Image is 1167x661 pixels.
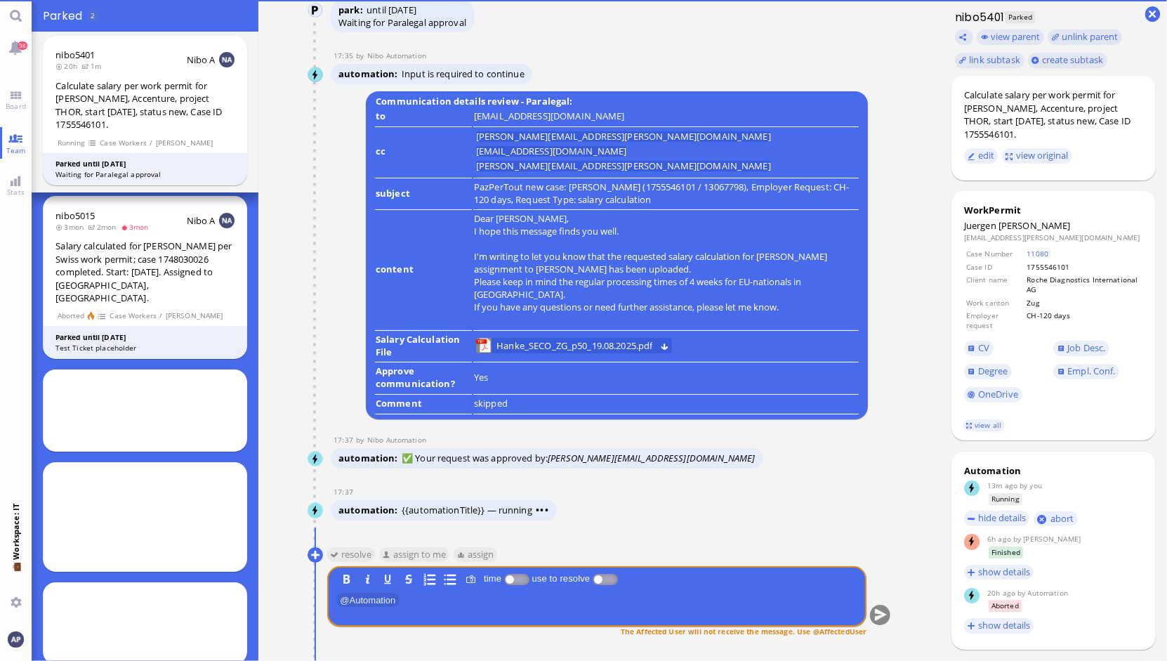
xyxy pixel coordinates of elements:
[964,219,996,232] span: Juergen
[987,588,1015,598] span: 20h ago
[374,93,575,110] b: Communication details review - Paralegal:
[11,560,21,591] span: 💼 Workspace: IT
[55,343,235,353] div: Test Ticket placeholder
[1027,249,1048,258] a: 11080
[402,452,755,464] span: ✅ Your request was approved by:
[1013,534,1021,544] span: by
[375,332,472,363] td: Salary Calculation File
[338,67,402,80] span: automation
[378,547,449,562] button: assign to me
[340,594,349,605] span: @
[964,89,1143,140] div: Calculate salary per work permit for [PERSON_NAME], Accenture, project THOR, start [DATE], status...
[965,274,1025,296] td: Client name
[159,310,164,322] span: /
[367,51,426,60] span: automation@nibo.ai
[964,204,1143,216] div: WorkPermit
[165,310,223,322] span: [PERSON_NAME]
[308,67,324,83] img: Nibo Automation
[536,504,540,516] span: •
[474,275,858,301] p: Please keep in mind the regular processing times of 4 weeks for EU-nationals in [GEOGRAPHIC_DATA].
[8,631,23,647] img: You
[367,4,386,16] span: until
[375,364,472,395] td: Approve communication?
[545,504,549,516] span: •
[1030,480,1042,490] span: anand.pazhenkottil@bluelakelegal.com
[338,504,402,516] span: automation
[474,301,858,313] p: If you have any questions or need further assistance, please let me know.
[453,547,497,562] button: assign
[474,212,858,225] p: Dear [PERSON_NAME],
[334,487,356,497] span: 17:37
[964,618,1034,634] button: show details
[965,248,1025,259] td: Case Number
[100,137,147,149] span: Case Workers
[88,222,121,232] span: 2mon
[18,41,27,50] span: 98
[1028,588,1068,598] span: automation@bluelakelegal.com
[529,573,593,584] label: use to resolve
[360,571,375,587] button: I
[964,364,1012,379] a: Degree
[149,137,153,149] span: /
[2,101,29,111] span: Board
[375,180,472,211] td: subject
[1026,261,1141,273] td: 1755546101
[964,148,998,164] button: edit
[375,129,472,178] td: cc
[43,8,86,24] span: Parked
[987,480,1017,490] span: 13m ago
[1067,365,1115,377] span: Empl. Conf.
[481,573,504,584] label: time
[494,338,656,353] a: View Hanke_SECO_ZG_p50_19.08.2025.pdf
[496,338,652,353] span: Hanke_SECO_ZG_p50_19.08.2025.pdf
[187,214,216,227] span: Nibo A
[964,511,1030,526] button: hide details
[1020,480,1027,490] span: by
[338,4,367,16] span: park
[55,48,95,61] a: nibo5401
[57,310,85,322] span: Aborted
[474,181,850,206] runbook-parameter-view: PazPerTout new case: [PERSON_NAME] (1755546101 / 13067798), Employer Request: CH-120 days, Reques...
[964,387,1022,403] a: OneDrive
[987,534,1011,544] span: 6h ago
[474,371,488,384] span: Yes
[219,52,235,67] img: NA
[1026,274,1141,296] td: Roche Diagnostics International AG
[964,464,1143,477] div: Automation
[504,573,529,584] p-inputswitch: Log time spent
[81,61,105,71] span: 1m
[219,213,235,228] img: NA
[1053,364,1119,379] a: Empl. Conf.
[474,110,625,122] runbook-parameter-view: [EMAIL_ADDRESS][DOMAIN_NAME]
[593,573,618,584] p-inputswitch: use to resolve
[155,137,213,149] span: [PERSON_NAME]
[388,4,416,16] span: [DATE]
[476,338,672,353] lob-view: Hanke_SECO_ZG_p50_19.08.2025.pdf
[55,209,95,222] span: nibo5015
[998,219,1071,232] span: [PERSON_NAME]
[965,297,1025,308] td: Work canton
[4,187,28,197] span: Stats
[1006,11,1036,23] span: Parked
[1026,310,1141,332] td: CH-120 days
[476,146,627,157] li: [EMAIL_ADDRESS][DOMAIN_NAME]
[965,261,1025,273] td: Case ID
[57,137,86,149] span: Running
[3,145,29,155] span: Team
[1028,53,1107,68] button: create subtask
[621,626,866,636] span: The Affected User will not receive the message. Use @AffectedUser
[55,169,235,180] div: Waiting for Paralegal approval
[338,452,402,464] span: automation
[476,338,492,353] img: Hanke_SECO_ZG_p50_19.08.2025.pdf
[963,419,1004,431] a: view all
[356,51,367,60] span: by
[375,109,472,127] td: to
[375,396,472,414] td: Comment
[989,600,1022,612] span: Aborted
[308,452,324,467] img: Nibo Automation
[308,3,324,18] img: Automation
[548,452,755,464] i: [PERSON_NAME][EMAIL_ADDRESS][DOMAIN_NAME]
[55,240,235,305] div: Salary calculated for [PERSON_NAME] per Swiss work permit; case 1748030026 completed. Start: [DAT...
[661,341,670,350] button: Download Hanke_SECO_ZG_p50_19.08.2025.pdf
[375,211,472,331] td: content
